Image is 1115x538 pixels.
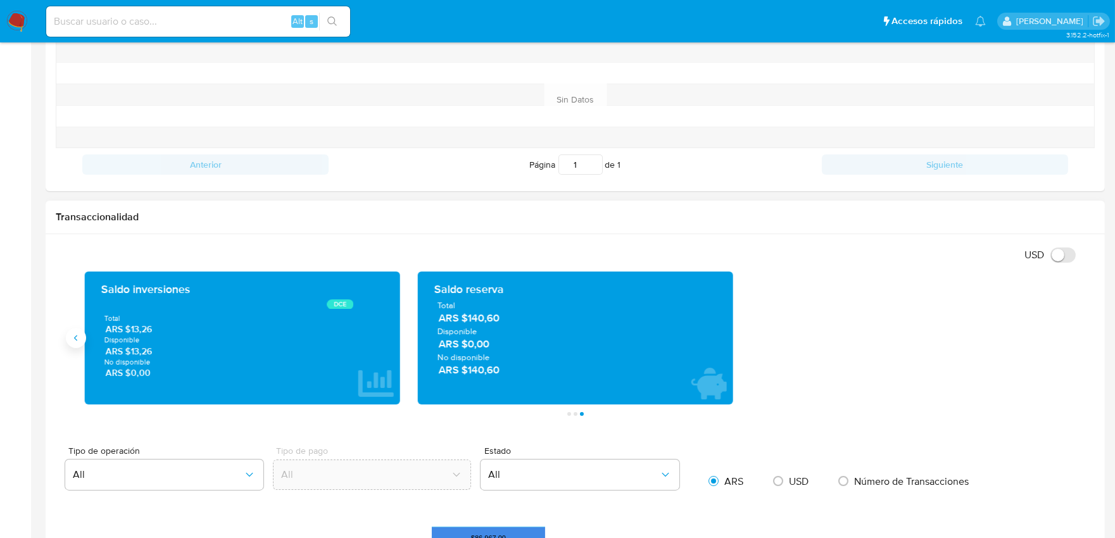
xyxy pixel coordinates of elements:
a: Notificaciones [975,16,986,27]
span: Alt [293,15,303,27]
span: Página de [530,154,621,175]
h1: Transaccionalidad [56,211,1095,223]
a: Salir [1092,15,1106,28]
span: 1 [618,158,621,171]
button: Siguiente [822,154,1068,175]
p: sandra.chabay@mercadolibre.com [1016,15,1088,27]
span: s [310,15,313,27]
span: Accesos rápidos [891,15,962,28]
button: search-icon [319,13,345,30]
span: 3.152.2-hotfix-1 [1066,30,1109,40]
button: Anterior [82,154,329,175]
input: Buscar usuario o caso... [46,13,350,30]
